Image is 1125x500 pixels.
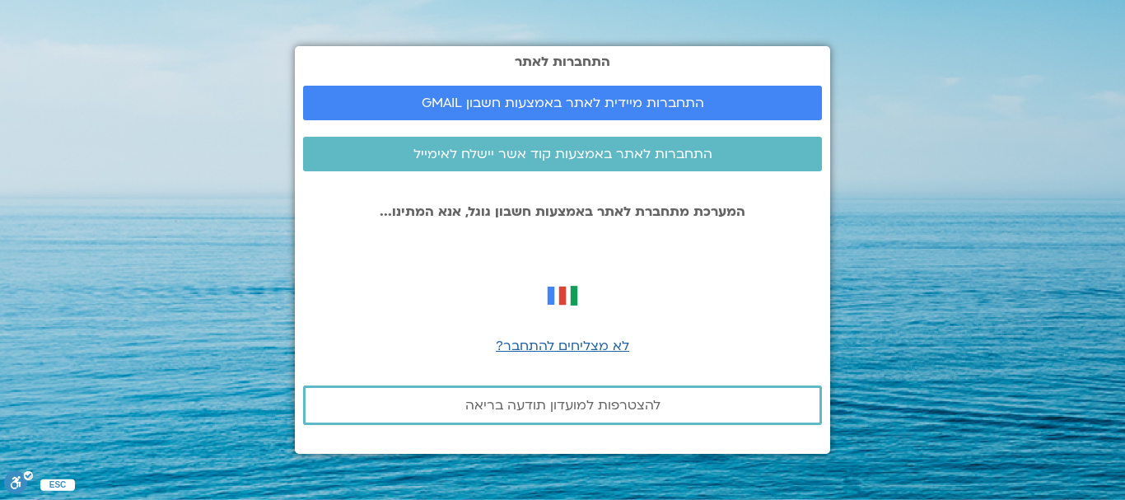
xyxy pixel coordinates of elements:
[422,96,704,110] span: התחברות מיידית לאתר באמצעות חשבון GMAIL
[465,398,661,413] span: להצטרפות למועדון תודעה בריאה
[303,86,822,120] a: התחברות מיידית לאתר באמצעות חשבון GMAIL
[413,147,712,161] span: התחברות לאתר באמצעות קוד אשר יישלח לאימייל
[303,137,822,171] a: התחברות לאתר באמצעות קוד אשר יישלח לאימייל
[303,54,822,69] h2: התחברות לאתר
[303,386,822,425] a: להצטרפות למועדון תודעה בריאה
[496,337,629,355] a: לא מצליחים להתחבר?
[303,204,822,219] p: המערכת מתחברת לאתר באמצעות חשבון גוגל, אנא המתינו...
